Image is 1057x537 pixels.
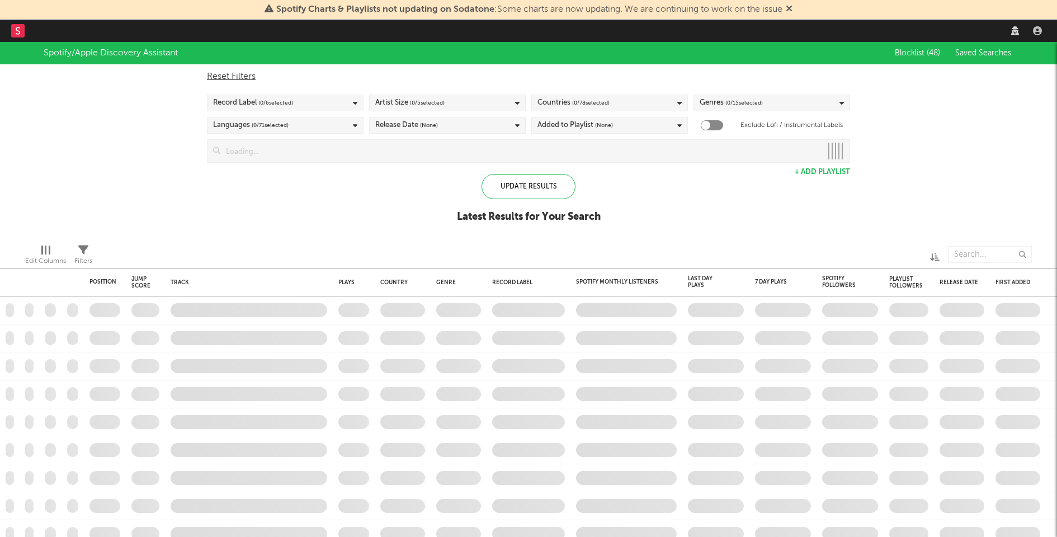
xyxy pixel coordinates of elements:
div: Track [171,279,322,286]
span: Dismiss [786,5,792,14]
div: Spotify/Apple Discovery Assistant [44,46,178,60]
span: Saved Searches [955,49,1013,57]
div: Languages [213,119,289,132]
div: Release Date [940,279,979,286]
div: Playlist Followers [889,276,923,289]
div: Filters [74,241,92,273]
div: Release Date [375,119,438,132]
div: Record Label [213,96,293,110]
div: Record Label [492,279,559,286]
div: Spotify Followers [822,275,861,289]
div: Filters [74,255,92,268]
div: 7 Day Plays [755,279,794,285]
input: Search... [948,246,1032,263]
div: First Added [995,279,1035,286]
label: Exclude Lofi / Instrumental Labels [740,119,843,132]
span: ( 0 / 15 selected) [725,96,763,110]
span: : Some charts are now updating. We are continuing to work on the issue [276,5,782,14]
span: ( 0 / 5 selected) [410,96,445,110]
button: + Add Playlist [795,168,850,176]
div: Position [89,279,116,285]
span: Spotify Charts & Playlists not updating on Sodatone [276,5,494,14]
div: Plays [338,279,355,286]
div: Added to Playlist [537,119,613,132]
div: Jump Score [131,276,150,289]
input: Loading... [220,140,822,162]
span: ( 0 / 6 selected) [258,96,293,110]
span: Blocklist [895,49,940,57]
div: Countries [537,96,610,110]
div: Genres [700,96,763,110]
span: (None) [420,119,438,132]
span: ( 48 ) [927,49,940,57]
span: ( 0 / 71 selected) [252,119,289,132]
div: Last Day Plays [688,275,727,289]
div: Reset Filters [207,70,850,83]
div: Artist Size [375,96,445,110]
span: ( 0 / 78 selected) [572,96,610,110]
button: Saved Searches [952,49,1013,58]
div: Edit Columns [25,241,66,273]
div: Update Results [482,174,575,199]
div: Country [380,279,419,286]
div: Edit Columns [25,255,66,268]
div: Latest Results for Your Search [457,210,601,224]
span: (None) [595,119,613,132]
div: Spotify Monthly Listeners [576,279,660,285]
div: Genre [436,279,475,286]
